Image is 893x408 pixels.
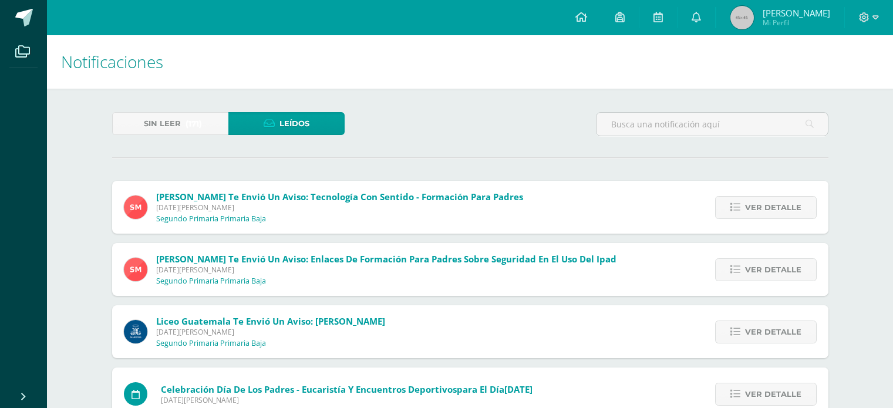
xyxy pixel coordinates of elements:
[156,339,266,348] p: Segundo Primaria Primaria Baja
[112,112,228,135] a: Sin leer(171)
[161,395,533,405] span: [DATE][PERSON_NAME]
[597,113,828,136] input: Busca una notificación aquí
[156,214,266,224] p: Segundo Primaria Primaria Baja
[730,6,754,29] img: 45x45
[504,383,533,395] span: [DATE]
[763,18,830,28] span: Mi Perfil
[156,327,385,337] span: [DATE][PERSON_NAME]
[156,203,523,213] span: [DATE][PERSON_NAME]
[144,113,181,134] span: Sin leer
[745,197,801,218] span: Ver detalle
[186,113,202,134] span: (171)
[124,258,147,281] img: a4c9654d905a1a01dc2161da199b9124.png
[161,383,533,395] span: para el día
[124,195,147,219] img: a4c9654d905a1a01dc2161da199b9124.png
[161,383,457,395] span: Celebración Día de los Padres - Eucaristía y encuentros deportivos
[745,321,801,343] span: Ver detalle
[156,265,616,275] span: [DATE][PERSON_NAME]
[745,259,801,281] span: Ver detalle
[156,191,523,203] span: [PERSON_NAME] te envió un aviso: Tecnología con sentido - Formación para padres
[156,253,616,265] span: [PERSON_NAME] te envió un aviso: Enlaces de Formación para padres sobre seguridad en el Uso del Ipad
[156,277,266,286] p: Segundo Primaria Primaria Baja
[124,320,147,343] img: b41cd0bd7c5dca2e84b8bd7996f0ae72.png
[61,50,163,73] span: Notificaciones
[279,113,309,134] span: Leídos
[156,315,385,327] span: Liceo Guatemala te envió un aviso: [PERSON_NAME]
[745,383,801,405] span: Ver detalle
[228,112,345,135] a: Leídos
[763,7,830,19] span: [PERSON_NAME]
